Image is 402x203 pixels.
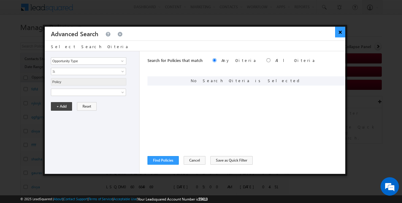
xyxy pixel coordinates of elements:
[198,197,208,201] span: 55613
[20,196,208,202] span: © 2025 LeadSquared | | | | |
[138,197,208,201] span: Your Leadsquared Account Number is
[147,76,345,86] div: No Search Criteria is Selected
[51,27,98,40] h3: Advanced Search
[147,156,179,165] button: Find Policies
[63,197,88,201] a: Contact Support
[77,102,97,111] button: Reset
[51,102,72,111] button: + Add
[118,58,125,64] a: Show All Items
[113,197,137,201] a: Acceptable Use
[89,197,113,201] a: Terms of Service
[335,27,345,37] button: ×
[221,58,257,63] label: Any Criteria
[83,158,111,167] em: Start Chat
[51,78,126,86] input: Type to Search
[147,58,203,63] span: Search for Policies that match
[210,156,253,165] button: Save as Quick Filter
[8,57,112,153] textarea: Type your message and hit 'Enter'
[275,58,316,63] label: All Criteria
[51,68,126,75] a: Is
[101,3,115,18] div: Minimize live chat window
[184,156,205,165] button: Cancel
[51,69,118,74] span: Is
[10,32,26,40] img: d_60004797649_company_0_60004797649
[51,44,129,49] span: Select Search Criteria
[51,57,126,65] input: Type to Search
[54,197,63,201] a: About
[32,32,103,40] div: Chat with us now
